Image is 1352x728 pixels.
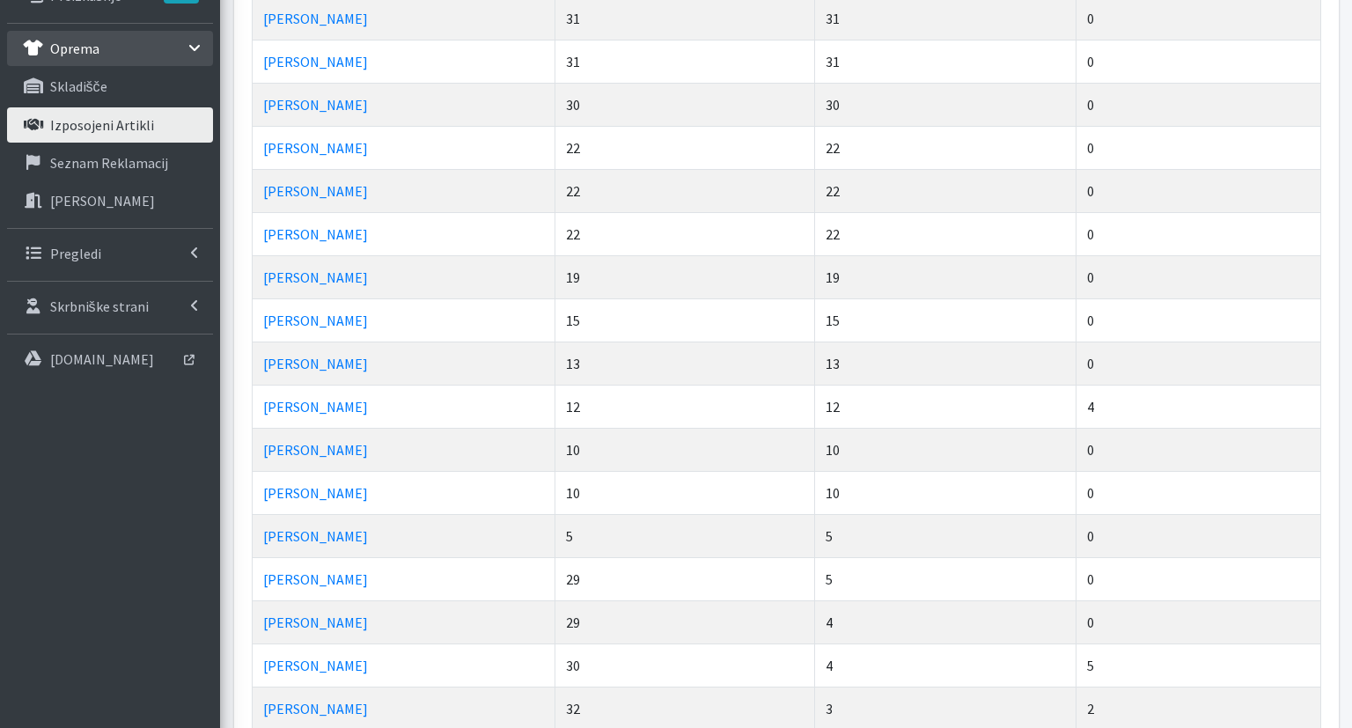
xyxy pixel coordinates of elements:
[263,225,368,243] a: [PERSON_NAME]
[555,255,815,298] td: 19
[263,96,368,114] a: [PERSON_NAME]
[815,212,1076,255] td: 22
[1076,342,1321,385] td: 0
[263,398,368,415] a: [PERSON_NAME]
[263,570,368,588] a: [PERSON_NAME]
[263,441,368,459] a: [PERSON_NAME]
[555,471,815,514] td: 10
[263,657,368,674] a: [PERSON_NAME]
[815,385,1076,428] td: 12
[1076,428,1321,471] td: 0
[1076,471,1321,514] td: 0
[7,145,213,180] a: Seznam reklamacij
[7,342,213,377] a: [DOMAIN_NAME]
[263,268,368,286] a: [PERSON_NAME]
[7,107,213,143] a: Izposojeni artikli
[555,40,815,83] td: 31
[815,40,1076,83] td: 31
[7,183,213,218] a: [PERSON_NAME]
[263,700,368,717] a: [PERSON_NAME]
[50,77,107,95] p: skladišče
[1076,514,1321,557] td: 0
[263,614,368,631] a: [PERSON_NAME]
[555,126,815,169] td: 22
[1076,126,1321,169] td: 0
[1076,212,1321,255] td: 0
[815,126,1076,169] td: 22
[50,298,149,315] p: Skrbniške strani
[815,169,1076,212] td: 22
[263,10,368,27] a: [PERSON_NAME]
[7,69,213,104] a: skladišče
[7,236,213,271] a: Pregledi
[555,557,815,600] td: 29
[1076,40,1321,83] td: 0
[555,342,815,385] td: 13
[815,643,1076,687] td: 4
[50,40,99,57] p: Oprema
[263,139,368,157] a: [PERSON_NAME]
[815,342,1076,385] td: 13
[555,169,815,212] td: 22
[50,116,154,134] p: Izposojeni artikli
[50,245,101,262] p: Pregledi
[263,484,368,502] a: [PERSON_NAME]
[815,83,1076,126] td: 30
[1076,83,1321,126] td: 0
[555,428,815,471] td: 10
[1076,600,1321,643] td: 0
[7,289,213,324] a: Skrbniške strani
[1076,643,1321,687] td: 5
[50,154,168,172] p: Seznam reklamacij
[555,514,815,557] td: 5
[50,192,155,210] p: [PERSON_NAME]
[815,557,1076,600] td: 5
[7,31,213,66] a: Oprema
[263,355,368,372] a: [PERSON_NAME]
[263,182,368,200] a: [PERSON_NAME]
[263,312,368,329] a: [PERSON_NAME]
[50,350,154,368] p: [DOMAIN_NAME]
[815,428,1076,471] td: 10
[815,471,1076,514] td: 10
[815,600,1076,643] td: 4
[555,298,815,342] td: 15
[555,385,815,428] td: 12
[1076,169,1321,212] td: 0
[815,514,1076,557] td: 5
[815,255,1076,298] td: 19
[555,643,815,687] td: 30
[1076,557,1321,600] td: 0
[555,600,815,643] td: 29
[815,298,1076,342] td: 15
[263,527,368,545] a: [PERSON_NAME]
[1076,298,1321,342] td: 0
[1076,385,1321,428] td: 4
[555,212,815,255] td: 22
[1076,255,1321,298] td: 0
[263,53,368,70] a: [PERSON_NAME]
[555,83,815,126] td: 30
